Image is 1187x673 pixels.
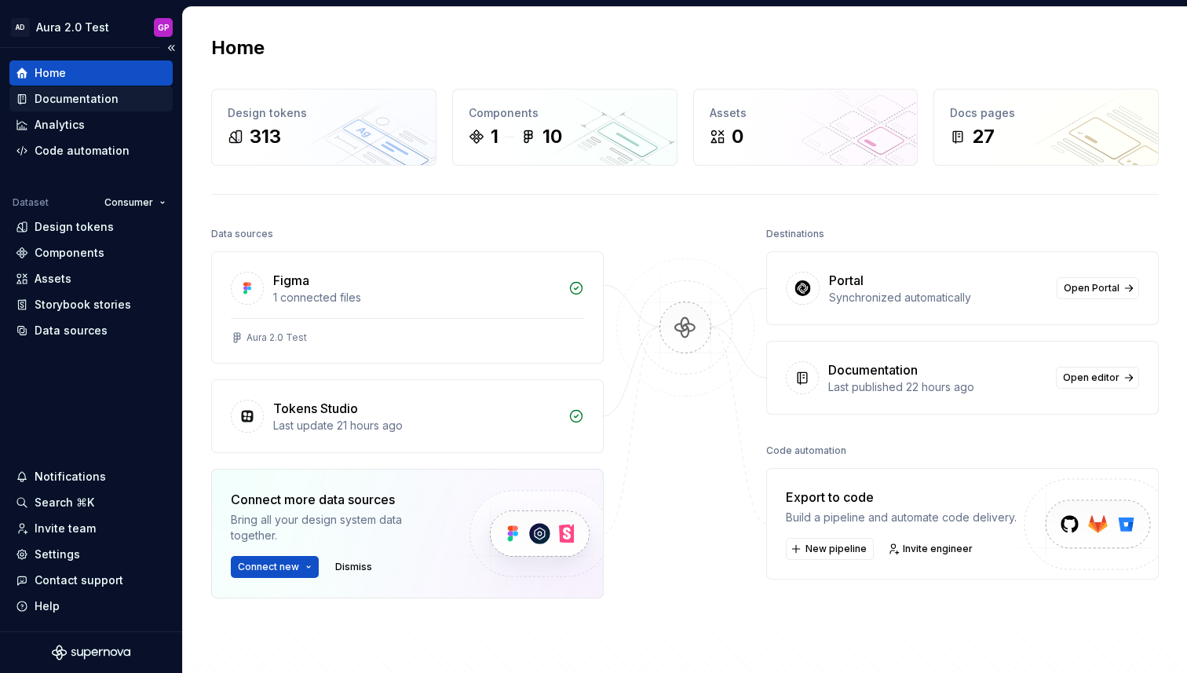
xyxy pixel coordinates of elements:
a: Documentation [9,86,173,112]
div: Help [35,598,60,614]
a: Data sources [9,318,173,343]
span: Invite engineer [903,543,973,555]
div: Destinations [766,223,824,245]
div: Export to code [786,488,1017,507]
a: Invite team [9,516,173,541]
div: Assets [710,105,902,121]
a: Open editor [1056,367,1139,389]
a: Storybook stories [9,292,173,317]
div: 1 connected files [273,290,559,305]
span: New pipeline [805,543,867,555]
div: Search ⌘K [35,495,94,510]
a: Tokens StudioLast update 21 hours ago [211,379,604,453]
button: Connect new [231,556,319,578]
div: Design tokens [228,105,420,121]
div: Bring all your design system data together. [231,512,443,543]
button: ADAura 2.0 TestGP [3,10,179,44]
button: Search ⌘K [9,490,173,515]
a: Components110 [452,89,678,166]
span: Connect new [238,561,299,573]
div: AD [11,18,30,37]
a: Analytics [9,112,173,137]
div: 27 [972,124,995,149]
div: Connect more data sources [231,490,443,509]
div: Last update 21 hours ago [273,418,559,433]
div: Aura 2.0 Test [247,331,307,344]
div: Design tokens [35,219,114,235]
a: Open Portal [1057,277,1139,299]
a: Design tokens313 [211,89,436,166]
div: Components [35,245,104,261]
div: Portal [829,271,864,290]
a: Assets [9,266,173,291]
button: Help [9,594,173,619]
div: Invite team [35,521,96,536]
button: Consumer [97,192,173,214]
button: Collapse sidebar [160,37,182,59]
svg: Supernova Logo [52,645,130,660]
h2: Home [211,35,265,60]
a: Components [9,240,173,265]
div: Assets [35,271,71,287]
button: Notifications [9,464,173,489]
a: Settings [9,542,173,567]
div: Components [469,105,661,121]
div: Tokens Studio [273,399,358,418]
a: Docs pages27 [933,89,1159,166]
div: 0 [732,124,743,149]
div: Build a pipeline and automate code delivery. [786,510,1017,525]
span: Consumer [104,196,153,209]
div: Analytics [35,117,85,133]
a: Home [9,60,173,86]
div: Contact support [35,572,123,588]
span: Open Portal [1064,282,1119,294]
a: Code automation [9,138,173,163]
button: Dismiss [328,556,379,578]
a: Design tokens [9,214,173,240]
div: Synchronized automatically [829,290,1047,305]
div: Notifications [35,469,106,485]
div: Last published 22 hours ago [828,379,1046,395]
div: Docs pages [950,105,1142,121]
div: Documentation [35,91,119,107]
div: Aura 2.0 Test [36,20,109,35]
div: Code automation [35,143,130,159]
button: New pipeline [786,538,874,560]
button: Contact support [9,568,173,593]
div: Figma [273,271,309,290]
span: Open editor [1063,371,1119,384]
div: Settings [35,547,80,562]
div: Documentation [828,360,918,379]
div: 10 [542,124,562,149]
div: 313 [250,124,281,149]
div: Home [35,65,66,81]
div: Code automation [766,440,846,462]
a: Invite engineer [883,538,980,560]
div: GP [158,21,170,34]
div: Data sources [211,223,273,245]
a: Assets0 [693,89,919,166]
div: Data sources [35,323,108,338]
div: 1 [491,124,499,149]
div: Storybook stories [35,297,131,313]
a: Figma1 connected filesAura 2.0 Test [211,251,604,364]
div: Dataset [13,196,49,209]
span: Dismiss [335,561,372,573]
